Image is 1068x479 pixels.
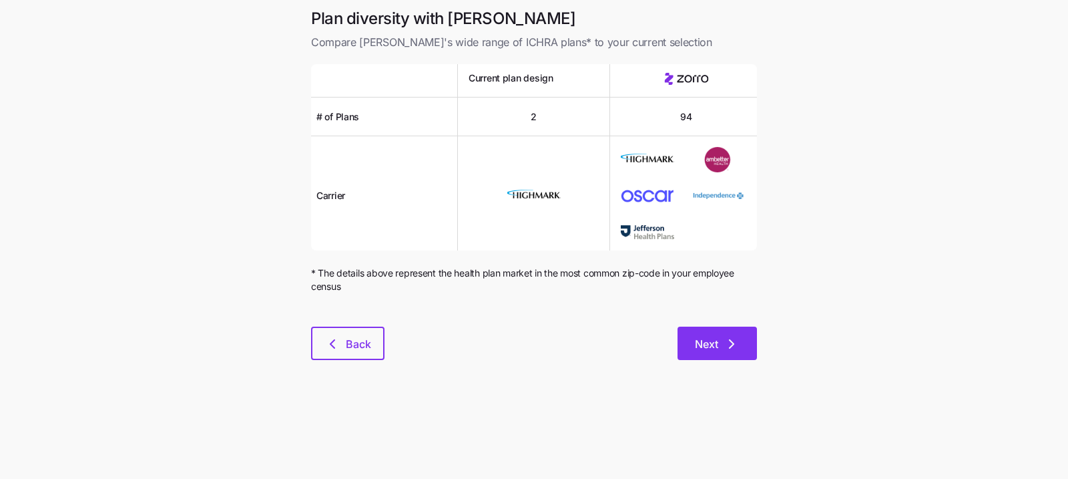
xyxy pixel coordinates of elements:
img: Carrier [621,183,674,208]
span: * The details above represent the health plan market in the most common zip-code in your employee... [311,267,757,294]
img: Carrier [692,147,745,172]
img: Carrier [507,183,561,208]
h1: Plan diversity with [PERSON_NAME] [311,8,757,29]
button: Back [311,327,384,360]
span: # of Plans [316,110,359,124]
img: Carrier [621,147,674,172]
span: Carrier [316,189,345,202]
img: Carrier [692,183,745,208]
img: Carrier [621,219,674,245]
span: Compare [PERSON_NAME]'s wide range of ICHRA plans* to your current selection [311,34,757,51]
span: Back [346,336,371,352]
span: Next [695,336,718,352]
span: 94 [680,110,692,124]
span: 2 [531,110,537,124]
span: Current plan design [469,71,553,85]
button: Next [678,327,757,360]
